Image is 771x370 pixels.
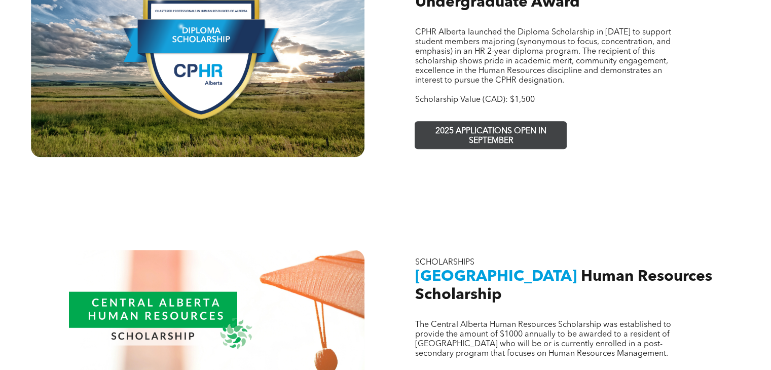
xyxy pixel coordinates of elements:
span: Scholarship Value (CAD): $1,500 [415,96,534,104]
span: SCHOLARSHIPS [415,258,474,267]
span: 2025 APPLICATIONS OPEN IN SEPTEMBER [417,122,565,151]
span: CPHR Alberta launched the Diploma Scholarship in [DATE] to support student members majoring (syno... [415,28,671,85]
span: [GEOGRAPHIC_DATA] [415,269,576,284]
a: 2025 APPLICATIONS OPEN IN SEPTEMBER [415,121,567,149]
span: The Central Alberta Human Resources Scholarship was established to provide the amount of $1000 an... [415,321,671,358]
span: Human Resources Scholarship [415,269,712,303]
